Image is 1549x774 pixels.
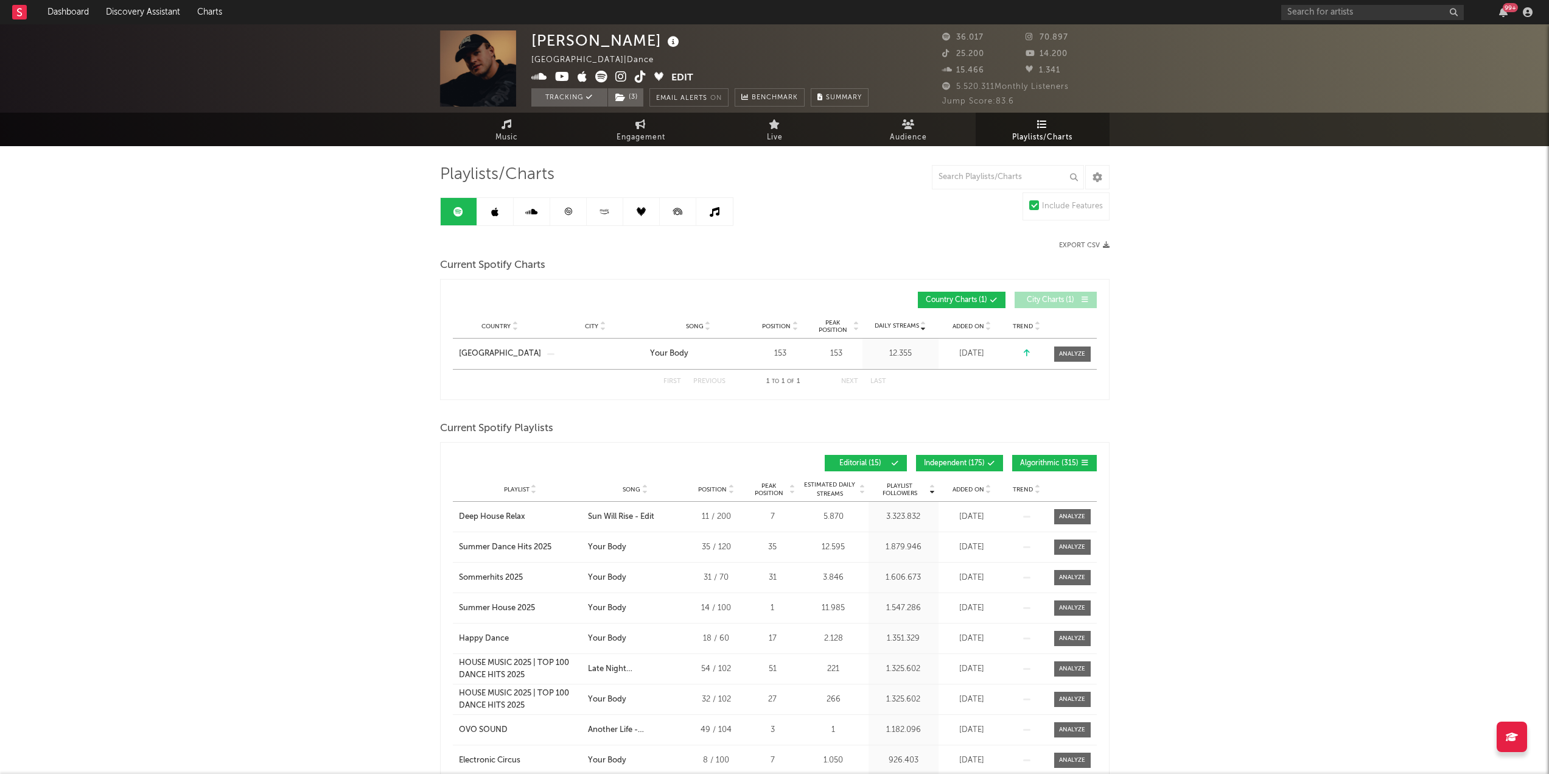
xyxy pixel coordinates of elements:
input: Search Playlists/Charts [932,165,1084,189]
div: Sun Will Rise - Edit [588,511,654,523]
span: Music [495,130,518,145]
button: Edit [671,71,693,86]
button: Tracking [531,88,607,107]
button: Summary [811,88,869,107]
span: Daily Streams [875,322,919,331]
a: Sommerhits 2025 [459,572,582,584]
div: [DATE] [942,348,1002,360]
span: to [772,379,779,384]
div: Your Body [588,541,626,554]
div: Another Life - [PERSON_NAME] Remix [588,724,683,736]
a: OVO SOUND [459,724,582,736]
span: Jump Score: 83.6 [942,97,1014,105]
span: Peak Position [750,482,788,497]
div: 11.985 [802,602,865,614]
div: 8 / 100 [689,755,744,767]
button: Editorial(15) [825,455,907,471]
span: Position [762,323,791,330]
button: Country Charts(1) [918,292,1005,308]
span: Playlist Followers [872,482,928,497]
button: Previous [693,378,726,385]
div: [PERSON_NAME] [531,30,682,51]
div: 18 / 60 [689,633,744,645]
div: Your Body [588,755,626,767]
div: 7 [750,755,795,767]
span: Song [686,323,704,330]
span: 14.200 [1026,50,1068,58]
span: Added On [953,323,984,330]
span: Algorithmic ( 315 ) [1020,460,1079,467]
div: 7 [750,511,795,523]
a: Music [440,113,574,146]
button: First [663,378,681,385]
a: Electronic Circus [459,755,582,767]
div: [DATE] [942,511,1002,523]
div: [GEOGRAPHIC_DATA] [459,348,541,360]
div: 32 / 102 [689,694,744,706]
div: 14 / 100 [689,602,744,614]
a: Summer Dance Hits 2025 [459,541,582,554]
div: 35 [750,541,795,554]
div: 51 [750,663,795,675]
div: [DATE] [942,602,1002,614]
div: 3.323.832 [872,511,935,523]
div: Include Features [1042,199,1103,214]
span: Playlists/Charts [1012,130,1072,145]
div: 12.595 [802,541,865,554]
div: 12.355 [865,348,935,360]
span: Trend [1013,323,1033,330]
div: 1 [802,724,865,736]
div: 153 [753,348,808,360]
div: Summer Dance Hits 2025 [459,541,551,554]
a: Playlists/Charts [976,113,1110,146]
span: Benchmark [752,91,798,105]
span: Live [767,130,783,145]
div: Your Body [588,694,626,706]
div: 1.879.946 [872,541,935,554]
button: City Charts(1) [1015,292,1097,308]
span: Engagement [617,130,665,145]
a: Benchmark [735,88,805,107]
span: Editorial ( 15 ) [833,460,889,467]
div: [DATE] [942,724,1002,736]
div: [DATE] [942,572,1002,584]
div: 35 / 120 [689,541,744,554]
a: Deep House Relax [459,511,582,523]
a: HOUSE MUSIC 2025 | TOP 100 DANCE HITS 2025 [459,657,582,681]
span: Playlist [504,486,530,493]
div: 1.182.096 [872,724,935,736]
div: 5.870 [802,511,865,523]
div: [DATE] [942,541,1002,554]
span: Country Charts ( 1 ) [926,297,987,304]
span: Added On [953,486,984,493]
div: 31 [750,572,795,584]
span: Estimated Daily Streams [802,480,858,499]
span: Current Spotify Playlists [440,421,553,436]
span: Audience [890,130,927,145]
span: City [585,323,598,330]
div: [DATE] [942,663,1002,675]
span: Country [481,323,511,330]
span: Trend [1013,486,1033,493]
span: Summary [826,94,862,101]
button: Export CSV [1059,242,1110,249]
div: Deep House Relax [459,511,525,523]
div: 1.325.602 [872,663,935,675]
em: On [710,95,722,102]
div: [DATE] [942,694,1002,706]
div: 49 / 104 [689,724,744,736]
span: Current Spotify Charts [440,258,545,273]
div: Happy Dance [459,633,509,645]
div: 926.403 [872,755,935,767]
div: 11 / 200 [689,511,744,523]
div: Your Body [650,348,688,360]
input: Search for artists [1281,5,1464,20]
div: 221 [802,663,865,675]
span: ( 3 ) [607,88,644,107]
div: 1.050 [802,755,865,767]
div: Your Body [588,633,626,645]
div: 54 / 102 [689,663,744,675]
div: 1.606.673 [872,572,935,584]
button: 99+ [1499,7,1508,17]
